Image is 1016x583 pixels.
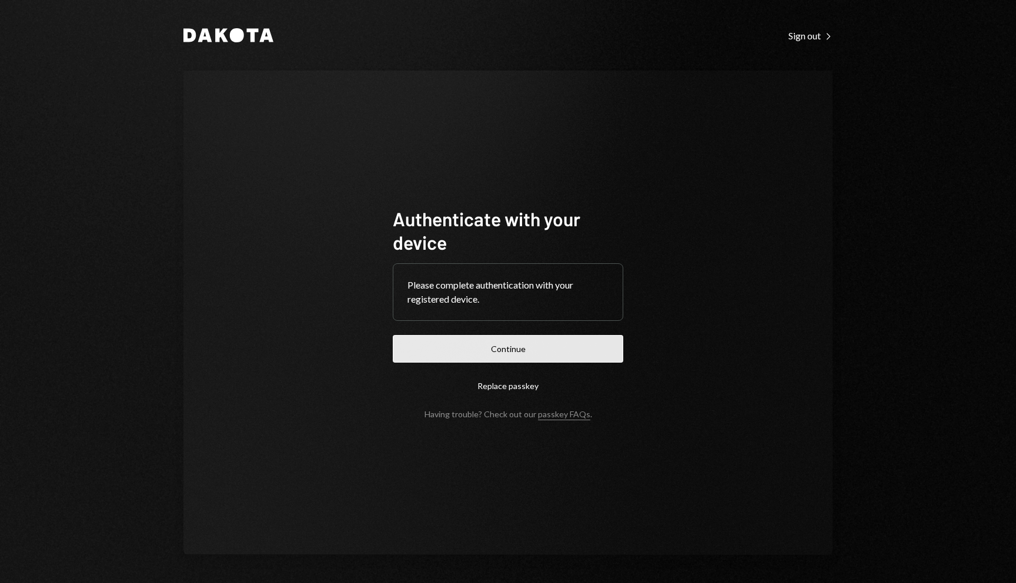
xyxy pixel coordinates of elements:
button: Replace passkey [393,372,623,400]
button: Continue [393,335,623,363]
a: passkey FAQs [538,409,590,420]
div: Please complete authentication with your registered device. [407,278,609,306]
div: Sign out [788,30,833,42]
div: Having trouble? Check out our . [425,409,592,419]
h1: Authenticate with your device [393,207,623,254]
a: Sign out [788,29,833,42]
